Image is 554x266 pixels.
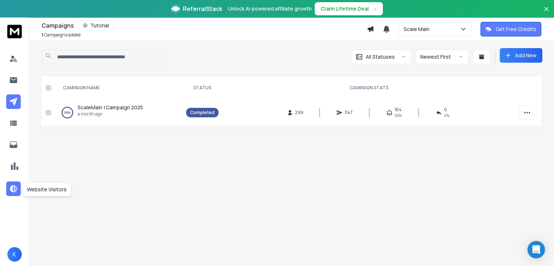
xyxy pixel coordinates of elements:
button: Get Free Credits [480,22,541,36]
button: Tutorial [78,20,114,31]
p: 100 % [64,109,71,116]
button: Newest First [416,50,468,64]
div: Campaigns [42,20,367,31]
p: All Statuses [366,53,395,60]
p: Get Free Credits [496,26,536,33]
a: ScaleMain | Campaign 2025 [78,104,143,111]
button: K [7,247,22,262]
span: → [372,5,377,12]
button: Close banner [542,4,551,22]
span: 0 [444,107,447,113]
span: 0 % [444,113,449,118]
span: 1 [42,32,43,38]
span: ReferralStack [183,4,222,13]
th: CAMPAIGN STATS [223,76,515,99]
span: 55 % [394,113,402,118]
p: Scale Main [404,26,432,33]
p: Unlock AI-powered affiliate growth [228,5,312,12]
span: 299 [295,110,303,116]
button: Add New [500,48,542,63]
span: 1147 [345,110,353,116]
td: 100%ScaleMain | Campaign 2025a month ago [54,99,182,126]
span: 164 [394,107,402,113]
div: Completed [190,110,215,116]
th: STATUS [182,76,223,99]
button: Claim Lifetime Deal→ [315,2,383,15]
p: a month ago [78,111,143,117]
th: CAMPAIGN NAME [54,76,182,99]
p: Campaigns added [42,32,80,38]
div: Open Intercom Messenger [527,241,545,258]
div: Website Visitors [22,183,71,196]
